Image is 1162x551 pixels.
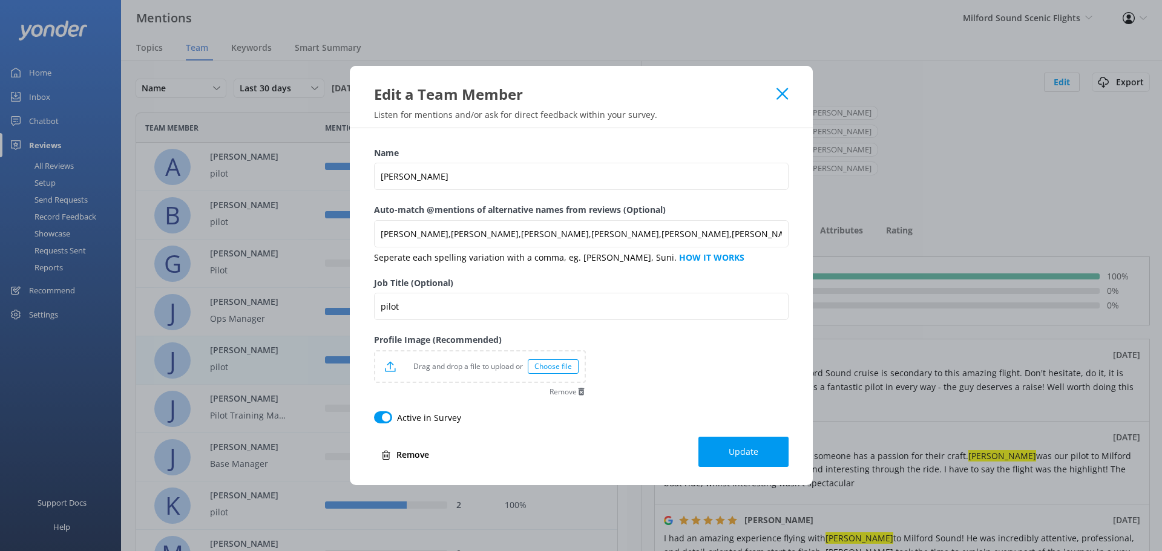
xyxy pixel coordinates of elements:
label: Profile Image (Recommended) [374,333,586,347]
p: Seperate each spelling variation with a comma, eg. [PERSON_NAME], Suni. [374,251,789,264]
button: Update [698,437,789,467]
button: Close [776,88,788,100]
span: Update [729,446,758,458]
p: Drag and drop a file to upload or [396,360,528,372]
span: Remove [550,388,577,396]
label: Job Title (Optional) [374,276,789,290]
div: Edit a Team Member [374,84,777,104]
button: Remove [374,443,436,467]
p: Listen for mentions and/or ask for direct feedback within your survey. [350,109,813,120]
div: Choose file [528,359,579,374]
a: HOW IT WORKS [679,252,744,263]
button: Remove [550,387,586,396]
label: Auto-match @mentions of alternative names from reviews (Optional) [374,203,789,217]
label: Active in Survey [397,411,461,425]
label: Name [374,146,789,160]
